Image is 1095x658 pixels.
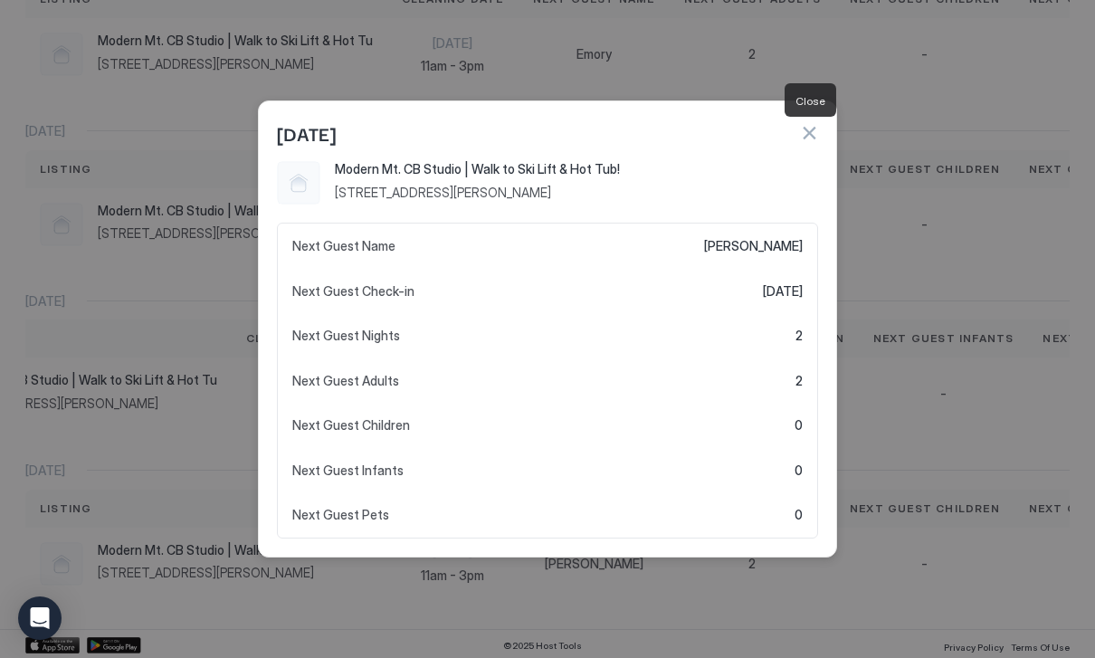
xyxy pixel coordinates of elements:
[795,373,803,389] span: 2
[335,161,818,177] span: Modern Mt. CB Studio | Walk to Ski Lift & Hot Tub!
[795,417,803,434] span: 0
[335,185,818,201] span: [STREET_ADDRESS][PERSON_NAME]
[18,596,62,640] div: Open Intercom Messenger
[292,373,399,389] span: Next Guest Adults
[795,328,803,344] span: 2
[292,283,414,300] span: Next Guest Check-in
[795,94,825,108] span: Close
[795,463,803,479] span: 0
[704,238,803,254] span: [PERSON_NAME]
[292,238,395,254] span: Next Guest Name
[277,119,336,147] span: [DATE]
[292,463,404,479] span: Next Guest Infants
[292,507,389,523] span: Next Guest Pets
[763,283,803,300] span: [DATE]
[292,417,410,434] span: Next Guest Children
[795,507,803,523] span: 0
[292,328,400,344] span: Next Guest Nights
